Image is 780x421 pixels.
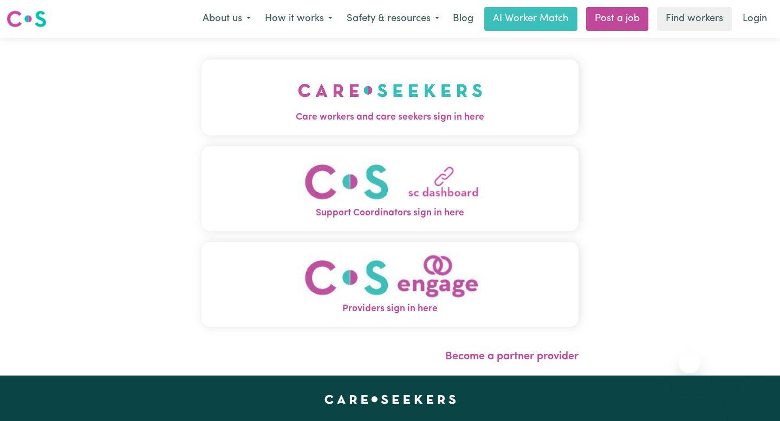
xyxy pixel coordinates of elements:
a: Careseekers home page [324,395,456,404]
button: Care workers and care seekers sign in here [201,60,578,135]
a: Post a job [586,7,648,31]
button: How it works [258,8,340,30]
span: Providers sign in here [201,302,578,316]
button: About us [196,8,258,30]
a: Become a partner provider [445,351,578,362]
a: AI Worker Match [484,7,577,31]
button: Support Coordinators sign in here [201,146,578,231]
button: Providers sign in here [201,242,578,327]
a: Careseekers logo [6,6,47,31]
button: Safety & resources [340,8,446,30]
span: Care workers and care seekers sign in here [201,110,578,124]
a: Find workers [657,7,732,31]
span: Support Coordinators sign in here [201,206,578,220]
img: Careseekers logo [6,9,47,29]
iframe: Button to launch messaging window [737,378,771,412]
a: Blog [446,7,480,31]
a: Login [736,7,773,31]
iframe: Close message [679,352,700,373]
